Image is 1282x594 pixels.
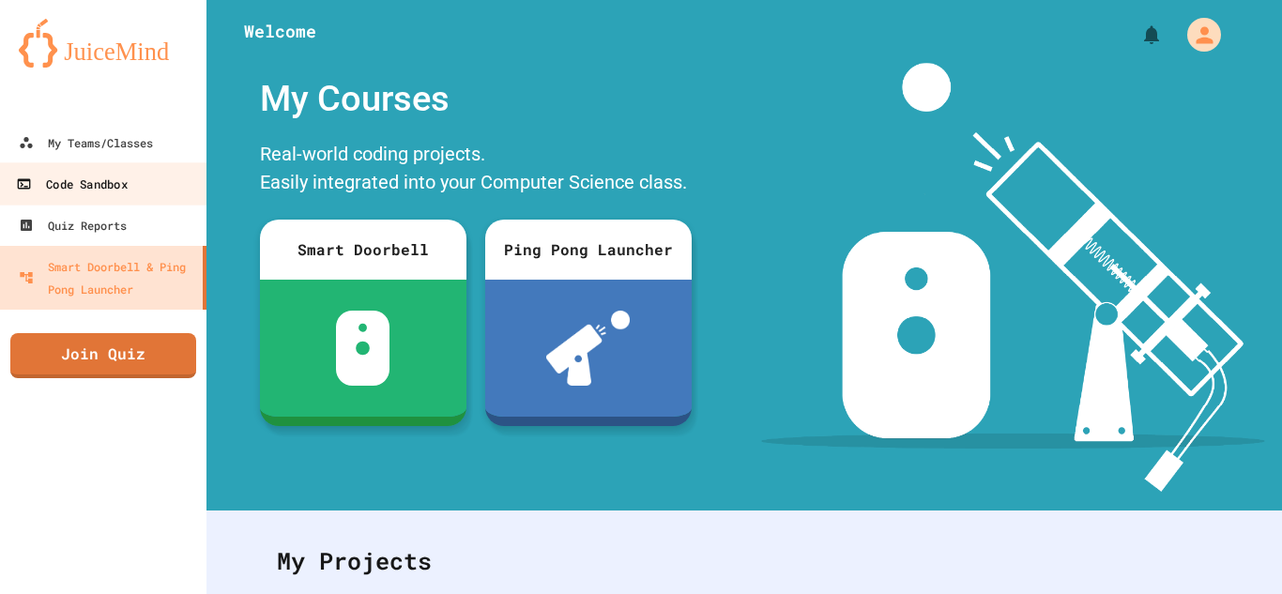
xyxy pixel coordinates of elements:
[260,220,466,280] div: Smart Doorbell
[546,311,630,386] img: ppl-with-ball.png
[251,135,701,206] div: Real-world coding projects. Easily integrated into your Computer Science class.
[485,220,692,280] div: Ping Pong Launcher
[16,173,127,196] div: Code Sandbox
[1106,19,1168,51] div: My Notifications
[10,333,196,378] a: Join Quiz
[19,214,127,236] div: Quiz Reports
[761,63,1264,492] img: banner-image-my-projects.png
[336,311,389,386] img: sdb-white.svg
[1168,13,1226,56] div: My Account
[19,131,153,154] div: My Teams/Classes
[19,19,188,68] img: logo-orange.svg
[251,63,701,135] div: My Courses
[19,255,195,300] div: Smart Doorbell & Ping Pong Launcher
